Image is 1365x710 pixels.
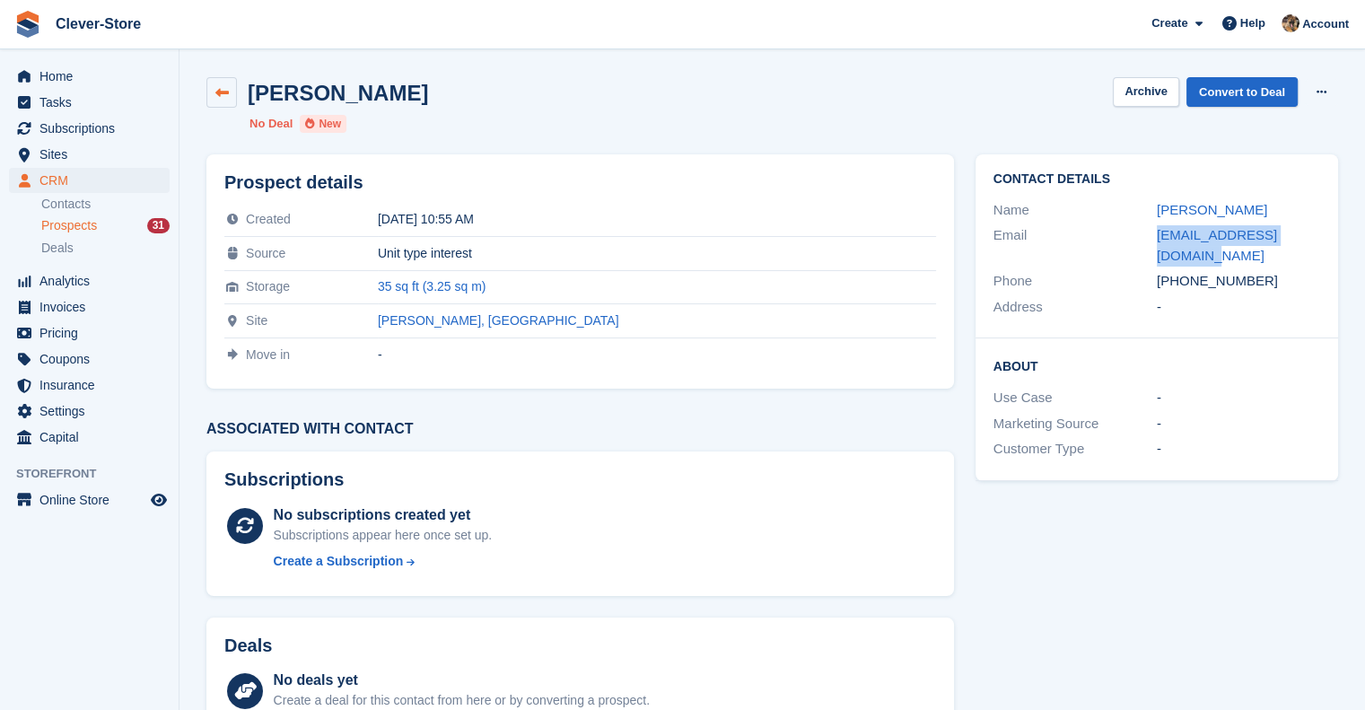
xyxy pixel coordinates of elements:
[1240,14,1265,32] span: Help
[1302,15,1349,33] span: Account
[39,268,147,294] span: Analytics
[300,115,346,133] li: New
[41,239,170,258] a: Deals
[9,425,170,450] a: menu
[9,142,170,167] a: menu
[39,116,147,141] span: Subscriptions
[14,11,41,38] img: stora-icon-8386f47178a22dfd0bd8f6a31ec36ba5ce8667c1dd55bd0f319d3a0aa187defe.svg
[9,268,170,294] a: menu
[274,552,404,571] div: Create a Subscription
[378,212,936,226] div: [DATE] 10:55 AM
[224,469,936,490] h2: Subscriptions
[39,320,147,346] span: Pricing
[9,168,170,193] a: menu
[9,294,170,320] a: menu
[248,81,428,105] h2: [PERSON_NAME]
[274,504,493,526] div: No subscriptions created yet
[147,218,170,233] div: 31
[246,347,290,362] span: Move in
[378,313,619,328] a: [PERSON_NAME], [GEOGRAPHIC_DATA]
[224,172,936,193] h2: Prospect details
[9,373,170,398] a: menu
[993,439,1157,460] div: Customer Type
[1157,271,1320,292] div: [PHONE_NUMBER]
[1157,414,1320,434] div: -
[9,346,170,372] a: menu
[16,465,179,483] span: Storefront
[39,487,147,513] span: Online Store
[274,670,650,691] div: No deals yet
[993,414,1157,434] div: Marketing Source
[9,487,170,513] a: menu
[39,425,147,450] span: Capital
[274,691,650,710] div: Create a deal for this contact from here or by converting a prospect.
[993,200,1157,221] div: Name
[378,246,936,260] div: Unit type interest
[48,9,148,39] a: Clever-Store
[993,271,1157,292] div: Phone
[39,294,147,320] span: Invoices
[246,279,290,294] span: Storage
[206,421,954,437] h3: Associated with contact
[148,489,170,511] a: Preview store
[41,217,97,234] span: Prospects
[1157,202,1267,217] a: [PERSON_NAME]
[224,635,272,656] h2: Deals
[246,212,291,226] span: Created
[9,90,170,115] a: menu
[39,399,147,424] span: Settings
[39,64,147,89] span: Home
[39,168,147,193] span: CRM
[41,216,170,235] a: Prospects 31
[9,64,170,89] a: menu
[1186,77,1298,107] a: Convert to Deal
[249,115,293,133] li: No Deal
[1157,227,1277,263] a: [EMAIL_ADDRESS][DOMAIN_NAME]
[993,172,1320,187] h2: Contact Details
[1151,14,1187,32] span: Create
[993,388,1157,408] div: Use Case
[274,526,493,545] div: Subscriptions appear here once set up.
[39,373,147,398] span: Insurance
[378,347,936,362] div: -
[378,279,486,294] a: 35 sq ft (3.25 sq m)
[41,240,74,257] span: Deals
[39,346,147,372] span: Coupons
[1157,388,1320,408] div: -
[246,246,285,260] span: Source
[246,313,267,328] span: Site
[9,116,170,141] a: menu
[41,196,170,213] a: Contacts
[1113,77,1179,107] button: Archive
[274,552,493,571] a: Create a Subscription
[39,90,147,115] span: Tasks
[39,142,147,167] span: Sites
[1157,297,1320,318] div: -
[1282,14,1299,32] img: Andy Mackinnon
[1157,439,1320,460] div: -
[993,356,1320,374] h2: About
[9,399,170,424] a: menu
[9,320,170,346] a: menu
[993,225,1157,266] div: Email
[993,297,1157,318] div: Address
